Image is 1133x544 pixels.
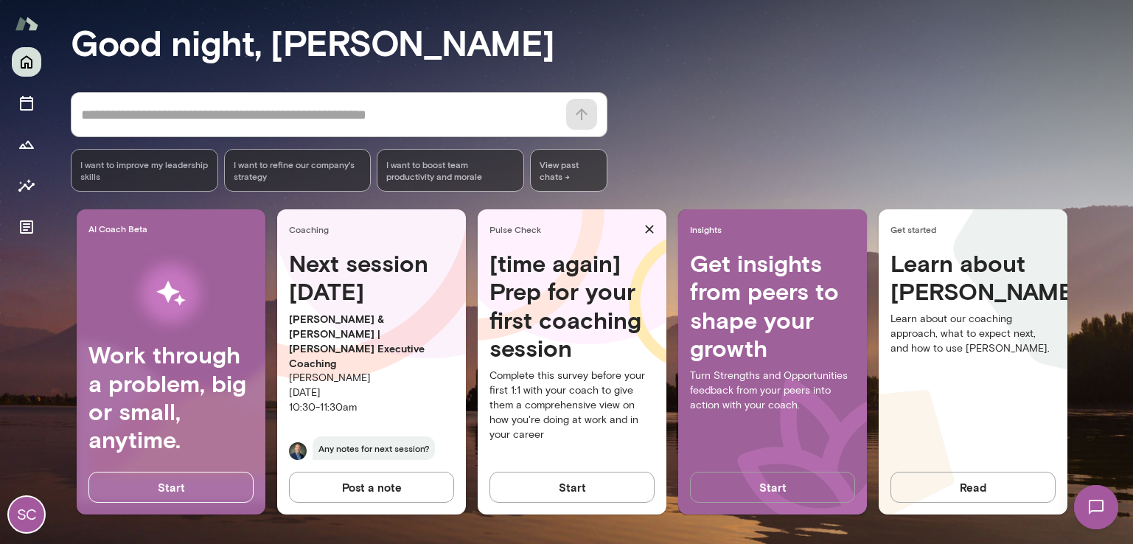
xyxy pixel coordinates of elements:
h4: Learn about [PERSON_NAME] [890,249,1056,306]
h4: Next session [DATE] [289,249,454,306]
span: I want to boost team productivity and morale [386,158,515,182]
button: Home [12,47,41,77]
button: Start [489,472,655,503]
div: I want to boost team productivity and morale [377,149,524,192]
span: I want to improve my leadership skills [80,158,209,182]
p: Turn Strengths and Opportunities feedback from your peers into action with your coach. [690,369,855,413]
span: Insights [690,223,861,235]
button: Insights [12,171,41,200]
div: I want to refine our company's strategy [224,149,372,192]
div: I want to improve my leadership skills [71,149,218,192]
img: Mento [15,10,38,38]
p: Complete this survey before your first 1:1 with your coach to give them a comprehensive view on h... [489,369,655,442]
p: [DATE] [289,386,454,400]
button: Start [88,472,254,503]
h4: Get insights from peers to shape your growth [690,249,855,363]
button: Growth Plan [12,130,41,159]
img: Michael [289,442,307,460]
img: AI Workflows [105,247,237,341]
span: Any notes for next session? [313,436,435,460]
p: [PERSON_NAME] [289,371,454,386]
p: 10:30 - 11:30am [289,400,454,415]
button: Documents [12,212,41,242]
div: SC [9,497,44,532]
span: Coaching [289,223,460,235]
h3: Good night, [PERSON_NAME] [71,21,1133,63]
h4: Work through a problem, big or small, anytime. [88,341,254,454]
span: AI Coach Beta [88,223,259,234]
span: Get started [890,223,1061,235]
p: Learn about our coaching approach, what to expect next, and how to use [PERSON_NAME]. [890,312,1056,356]
span: View past chats -> [530,149,607,192]
h4: [time again] Prep for your first coaching session [489,249,655,363]
button: Sessions [12,88,41,118]
span: Pulse Check [489,223,638,235]
button: Post a note [289,472,454,503]
button: Read [890,472,1056,503]
button: Start [690,472,855,503]
span: I want to refine our company's strategy [234,158,362,182]
p: [PERSON_NAME] & [PERSON_NAME] | [PERSON_NAME] Executive Coaching [289,312,454,371]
